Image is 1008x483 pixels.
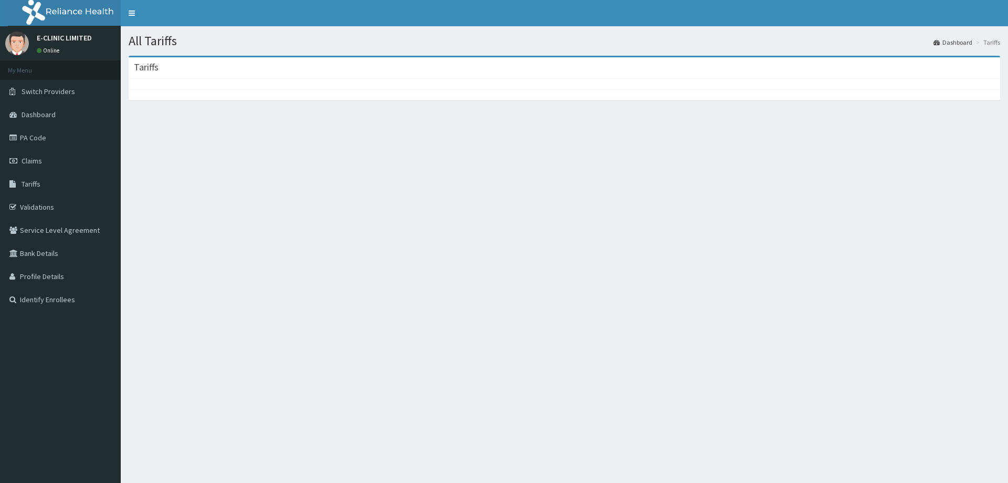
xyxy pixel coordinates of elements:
[22,156,42,166] span: Claims
[22,110,56,119] span: Dashboard
[22,179,40,189] span: Tariffs
[973,38,1000,47] li: Tariffs
[37,34,92,42] p: E-CLINIC LIMITED
[5,32,29,55] img: User Image
[22,87,75,96] span: Switch Providers
[134,63,159,72] h3: Tariffs
[933,38,972,47] a: Dashboard
[129,34,1000,48] h1: All Tariffs
[37,47,62,54] a: Online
